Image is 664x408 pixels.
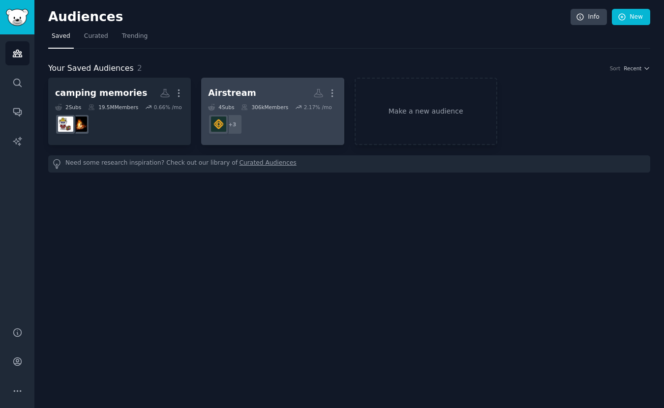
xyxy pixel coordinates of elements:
[48,62,134,75] span: Your Saved Audiences
[240,159,297,169] a: Curated Audiences
[304,104,332,111] div: 2.17 % /mo
[624,65,650,72] button: Recent
[6,9,29,26] img: GummySearch logo
[48,9,571,25] h2: Audiences
[201,78,344,145] a: Airstream4Subs306kMembers2.17% /mo+3Rivian
[208,87,256,99] div: Airstream
[84,32,108,41] span: Curated
[154,104,182,111] div: 0.66 % /mo
[122,32,148,41] span: Trending
[571,9,607,26] a: Info
[610,65,621,72] div: Sort
[241,104,288,111] div: 306k Members
[48,29,74,49] a: Saved
[137,63,142,73] span: 2
[48,78,191,145] a: camping memories2Subs19.5MMembers0.66% /mocampingtravel
[72,117,87,132] img: camping
[88,104,138,111] div: 19.5M Members
[208,104,234,111] div: 4 Sub s
[58,117,73,132] img: travel
[81,29,112,49] a: Curated
[48,155,650,173] div: Need some research inspiration? Check out our library of
[55,104,81,111] div: 2 Sub s
[624,65,641,72] span: Recent
[612,9,650,26] a: New
[119,29,151,49] a: Trending
[52,32,70,41] span: Saved
[222,114,242,135] div: + 3
[211,117,226,132] img: Rivian
[55,87,147,99] div: camping memories
[355,78,497,145] a: Make a new audience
